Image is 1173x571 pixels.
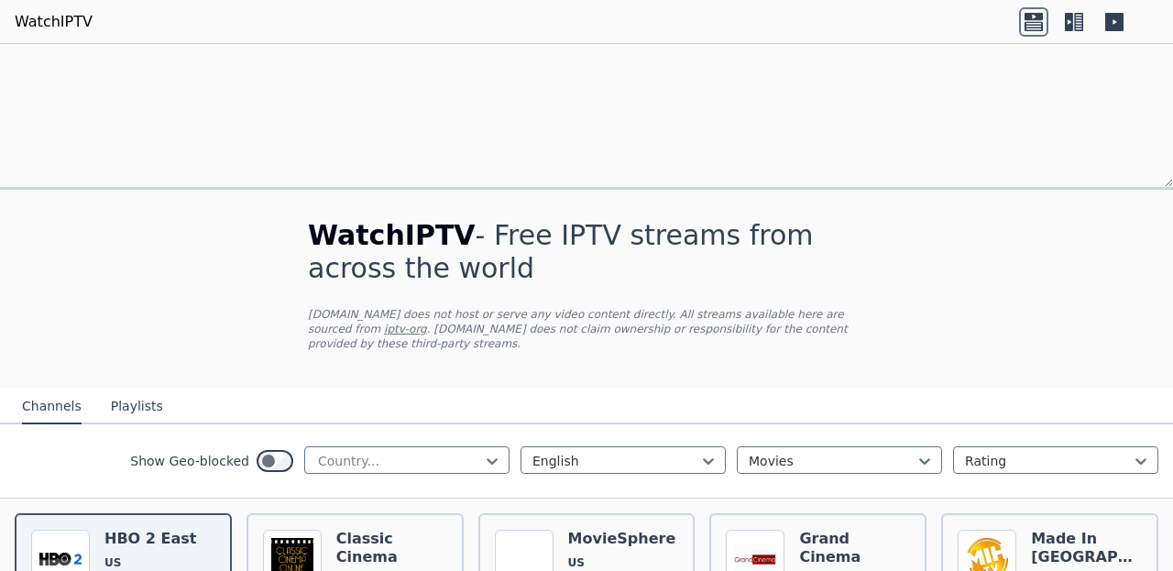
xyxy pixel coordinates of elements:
span: US [568,555,585,570]
h6: MovieSphere [568,530,676,548]
span: WatchIPTV [308,219,476,251]
button: Channels [22,390,82,424]
h6: Made In [GEOGRAPHIC_DATA] [1031,530,1142,566]
a: iptv-org [384,323,427,335]
p: [DOMAIN_NAME] does not host or serve any video content directly. All streams available here are s... [308,307,865,351]
h6: Classic Cinema [336,530,447,566]
h6: Grand Cinema [799,530,910,566]
h1: - Free IPTV streams from across the world [308,219,865,285]
a: WatchIPTV [15,11,93,33]
span: US [104,555,121,570]
label: Show Geo-blocked [130,452,249,470]
button: Playlists [111,390,163,424]
h6: HBO 2 East [104,530,196,548]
